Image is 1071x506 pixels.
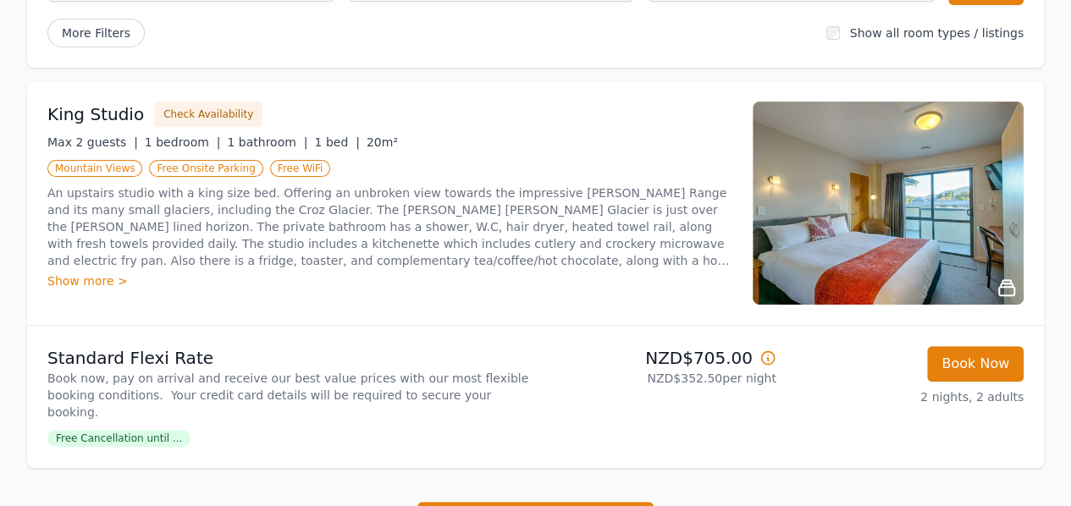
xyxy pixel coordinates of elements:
span: 1 bedroom | [145,135,221,149]
p: 2 nights, 2 adults [790,388,1024,405]
div: Show more > [47,272,732,289]
button: Check Availability [154,102,262,127]
p: Standard Flexi Rate [47,346,529,370]
span: Max 2 guests | [47,135,138,149]
p: An upstairs studio with a king size bed. Offering an unbroken view towards the impressive [PERSON... [47,184,732,269]
span: 20m² [367,135,398,149]
span: Free Onsite Parking [149,160,262,177]
p: NZD$352.50 per night [543,370,776,387]
h3: King Studio [47,102,144,126]
span: Free WiFi [270,160,331,177]
span: Free Cancellation until ... [47,430,190,447]
p: NZD$705.00 [543,346,776,370]
span: 1 bathroom | [227,135,307,149]
span: 1 bed | [314,135,359,149]
label: Show all room types / listings [850,26,1024,40]
span: Mountain Views [47,160,142,177]
span: More Filters [47,19,145,47]
button: Book Now [927,346,1024,382]
p: Book now, pay on arrival and receive our best value prices with our most flexible booking conditi... [47,370,529,421]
